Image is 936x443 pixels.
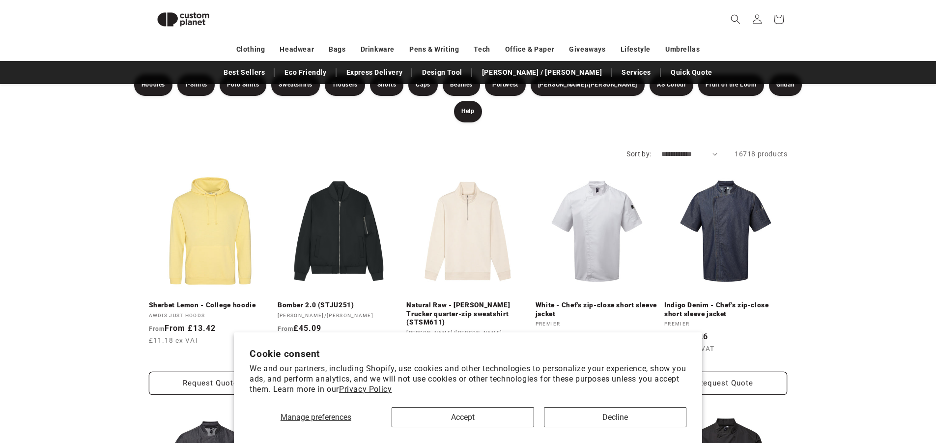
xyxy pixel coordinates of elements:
a: Natural Raw - [PERSON_NAME] Trucker quarter-zip sweatshirt (STSM611) [406,301,529,327]
a: [PERSON_NAME]/[PERSON_NAME] [531,74,645,96]
h2: Cookie consent [250,348,686,359]
a: Bags [329,41,345,58]
img: Custom Planet [149,4,218,35]
iframe: Chat Widget [772,337,936,443]
a: Tech [474,41,490,58]
a: Trousers [325,74,365,96]
a: Umbrellas [665,41,700,58]
a: Lifestyle [621,41,651,58]
a: Drinkware [361,41,395,58]
button: Manage preferences [250,407,382,427]
a: Eco Friendly [280,64,331,81]
a: Bomber 2.0 (STJU251) [278,301,400,310]
a: Polo Shirts [220,74,267,96]
nav: Product filters [129,74,807,122]
button: Request Quote [664,372,787,395]
a: Indigo Denim - Chef's zip-close short sleeve jacket [664,301,787,318]
label: Sort by: [626,150,651,158]
button: Decline [544,407,686,427]
a: T-Shirts [177,74,215,96]
a: Best Sellers [219,64,270,81]
a: Express Delivery [341,64,408,81]
a: Portwest [485,74,526,96]
a: Privacy Policy [339,384,392,394]
a: Services [617,64,656,81]
button: Accept [392,407,534,427]
p: We and our partners, including Shopify, use cookies and other technologies to personalize your ex... [250,364,686,394]
a: Sherbet Lemon - College hoodie [149,301,272,310]
a: [PERSON_NAME] / [PERSON_NAME] [477,64,607,81]
a: AS Colour [650,74,693,96]
span: Manage preferences [281,413,351,422]
a: Fruit of the Loom [698,74,764,96]
a: Giveaways [569,41,605,58]
a: Help [454,101,482,122]
a: White - Chef's zip-close short sleeve jacket [536,301,658,318]
a: Pens & Writing [409,41,459,58]
a: Clothing [236,41,265,58]
a: Beanies [443,74,480,96]
a: Office & Paper [505,41,554,58]
summary: Search [725,8,746,30]
a: Shorts [370,74,404,96]
a: Sweatshirts [271,74,320,96]
button: Request Quote [149,372,272,395]
a: Caps [408,74,437,96]
span: 16718 products [735,150,787,158]
a: Design Tool [417,64,467,81]
a: Quick Quote [666,64,717,81]
a: Gildan [769,74,802,96]
a: Hoodies [134,74,172,96]
a: Headwear [280,41,314,58]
